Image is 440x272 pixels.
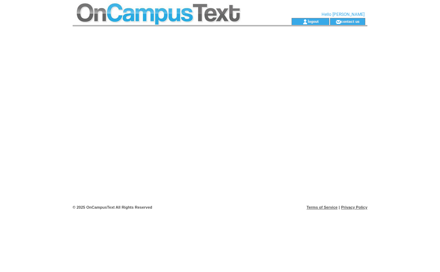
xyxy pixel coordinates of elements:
span: | [339,205,340,209]
a: Terms of Service [307,205,338,209]
img: account_icon.gif [302,19,308,25]
a: Privacy Policy [341,205,367,209]
img: contact_us_icon.gif [336,19,341,25]
span: Hello [PERSON_NAME] [322,12,365,17]
span: © 2025 OnCampusText All Rights Reserved [73,205,152,209]
a: logout [308,19,319,24]
a: contact us [341,19,360,24]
